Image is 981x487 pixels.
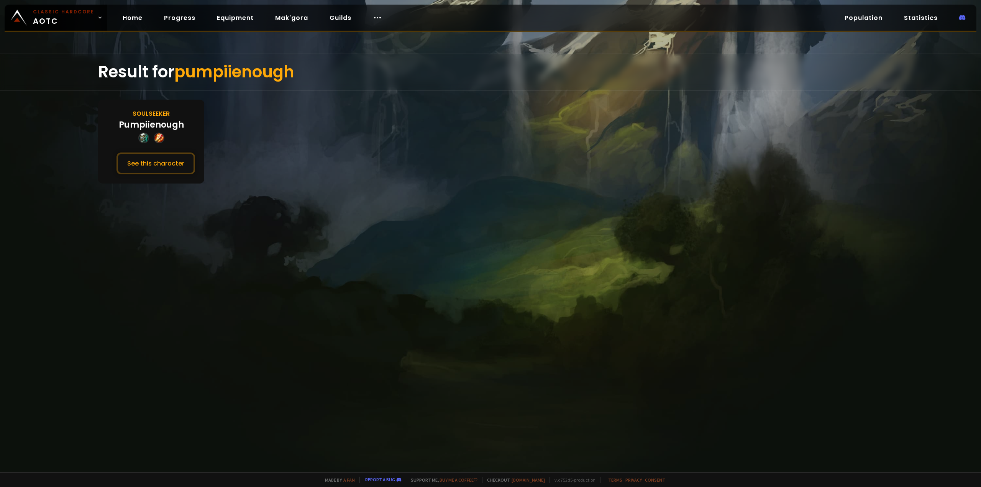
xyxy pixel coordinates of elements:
[625,477,642,483] a: Privacy
[33,8,94,27] span: AOTC
[269,10,314,26] a: Mak'gora
[343,477,355,483] a: a fan
[550,477,595,483] span: v. d752d5 - production
[645,477,665,483] a: Consent
[365,477,395,482] a: Report a bug
[211,10,260,26] a: Equipment
[174,61,294,83] span: pumpiienough
[5,5,107,31] a: Classic HardcoreAOTC
[33,8,94,15] small: Classic Hardcore
[116,10,149,26] a: Home
[133,109,170,118] div: Soulseeker
[116,152,195,174] button: See this character
[98,54,883,90] div: Result for
[158,10,202,26] a: Progress
[482,477,545,483] span: Checkout
[512,477,545,483] a: [DOMAIN_NAME]
[838,10,889,26] a: Population
[323,10,358,26] a: Guilds
[320,477,355,483] span: Made by
[898,10,944,26] a: Statistics
[406,477,477,483] span: Support me,
[119,118,184,131] div: Pumpiienough
[608,477,622,483] a: Terms
[440,477,477,483] a: Buy me a coffee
